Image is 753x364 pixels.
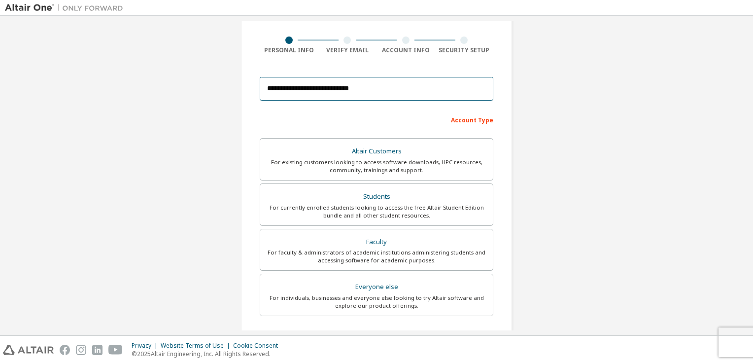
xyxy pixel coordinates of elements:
div: For faculty & administrators of academic institutions administering students and accessing softwa... [266,249,487,264]
div: Everyone else [266,280,487,294]
div: Faculty [266,235,487,249]
img: altair_logo.svg [3,345,54,355]
div: Account Info [376,46,435,54]
div: Personal Info [260,46,318,54]
div: For currently enrolled students looking to access the free Altair Student Edition bundle and all ... [266,204,487,219]
img: facebook.svg [60,345,70,355]
div: Website Terms of Use [161,342,233,350]
img: Altair One [5,3,128,13]
div: For individuals, businesses and everyone else looking to try Altair software and explore our prod... [266,294,487,310]
p: © 2025 Altair Engineering, Inc. All Rights Reserved. [132,350,284,358]
div: Account Type [260,111,493,127]
div: Altair Customers [266,145,487,158]
div: Privacy [132,342,161,350]
div: For existing customers looking to access software downloads, HPC resources, community, trainings ... [266,158,487,174]
img: youtube.svg [108,345,123,355]
img: linkedin.svg [92,345,103,355]
img: instagram.svg [76,345,86,355]
div: Security Setup [435,46,494,54]
div: Verify Email [318,46,377,54]
div: Cookie Consent [233,342,284,350]
div: Students [266,190,487,204]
